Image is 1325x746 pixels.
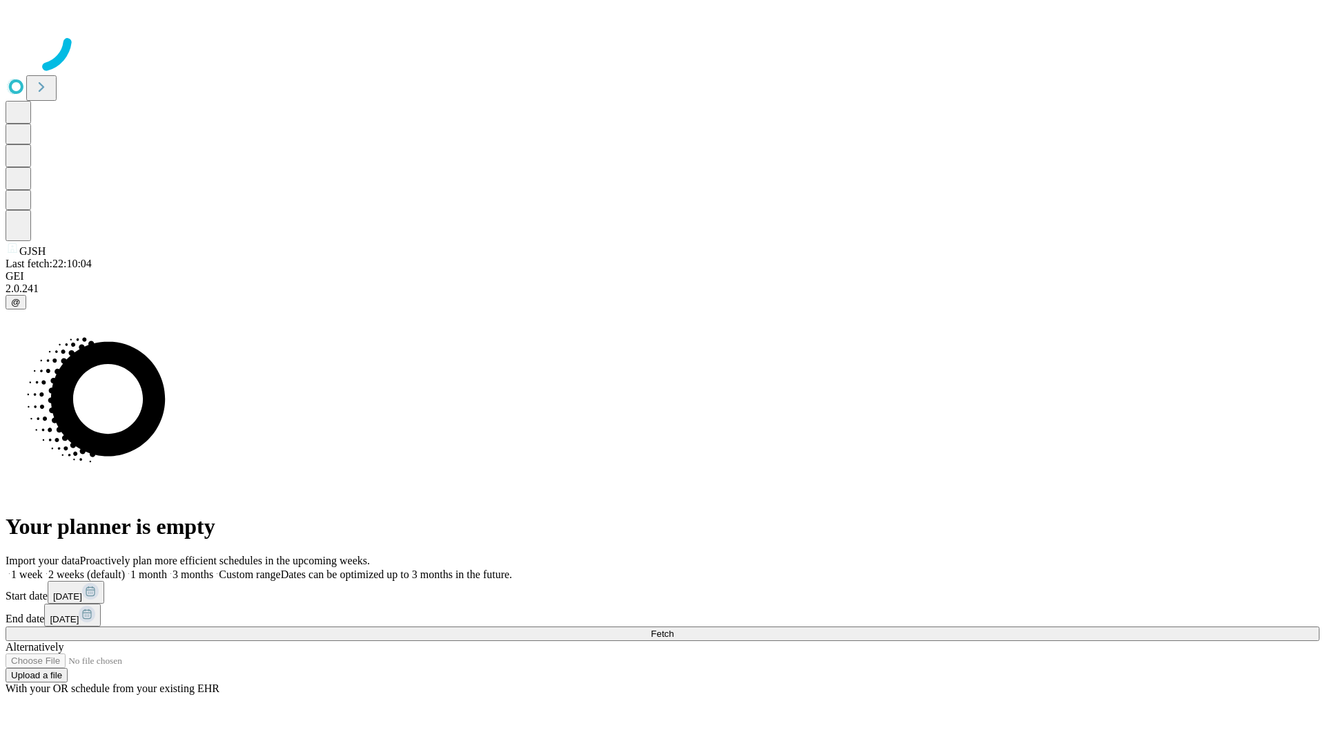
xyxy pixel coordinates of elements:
[6,641,63,653] span: Alternatively
[50,614,79,624] span: [DATE]
[173,568,213,580] span: 3 months
[6,258,92,269] span: Last fetch: 22:10:04
[11,568,43,580] span: 1 week
[6,627,1319,641] button: Fetch
[6,682,219,694] span: With your OR schedule from your existing EHR
[281,568,512,580] span: Dates can be optimized up to 3 months in the future.
[48,581,104,604] button: [DATE]
[651,629,674,639] span: Fetch
[6,581,1319,604] div: Start date
[19,245,46,257] span: GJSH
[80,555,370,566] span: Proactively plan more efficient schedules in the upcoming weeks.
[48,568,125,580] span: 2 weeks (default)
[130,568,167,580] span: 1 month
[53,591,82,602] span: [DATE]
[44,604,101,627] button: [DATE]
[6,295,26,309] button: @
[6,668,68,682] button: Upload a file
[6,283,1319,295] div: 2.0.241
[6,270,1319,283] div: GEI
[6,555,80,566] span: Import your data
[6,604,1319,627] div: End date
[11,297,21,307] span: @
[219,568,280,580] span: Custom range
[6,514,1319,539] h1: Your planner is empty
